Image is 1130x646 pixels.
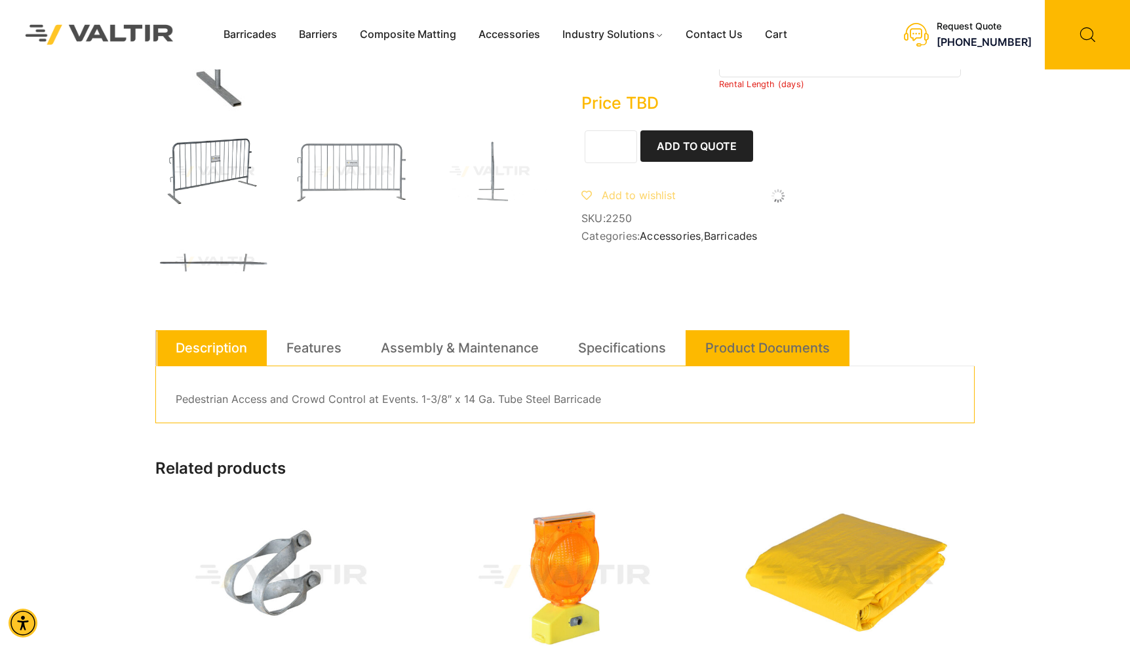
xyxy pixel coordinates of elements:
[704,229,758,242] a: Barricades
[719,79,804,89] small: Rental Length (days)
[937,21,1032,32] div: Request Quote
[467,25,551,45] a: Accessories
[155,227,273,297] img: A long, straight metal bar with two perpendicular extensions on either side, likely a tool or par...
[585,130,637,163] input: Product quantity
[176,330,247,366] a: Description
[581,212,975,225] span: SKU:
[286,330,341,366] a: Features
[581,93,659,113] bdi: Price TBD
[155,136,273,207] img: FrenchBar_3Q-1.jpg
[9,609,37,637] div: Accessibility Menu
[176,390,954,409] p: Pedestrian Access and Crowd Control at Events. 1-3/8″ x 14 Ga. Tube Steel Barricade
[754,25,798,45] a: Cart
[551,25,675,45] a: Industry Solutions
[349,25,467,45] a: Composite Matting
[937,35,1032,48] a: call (888) 496-3625
[381,330,539,366] a: Assembly & Maintenance
[578,330,666,366] a: Specifications
[705,330,830,366] a: Product Documents
[674,25,754,45] a: Contact Us
[581,230,975,242] span: Categories: ,
[10,9,189,60] img: Valtir Rentals
[640,130,753,162] button: Add to Quote
[431,136,549,207] img: A vertical metal stand with a base, designed for stability, shown against a plain background.
[640,229,701,242] a: Accessories
[155,459,975,478] h2: Related products
[606,212,633,225] span: 2250
[288,25,349,45] a: Barriers
[212,25,288,45] a: Barricades
[293,136,411,207] img: A metallic crowd control barrier with vertical bars and a sign labeled "VALTIR" in the center.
